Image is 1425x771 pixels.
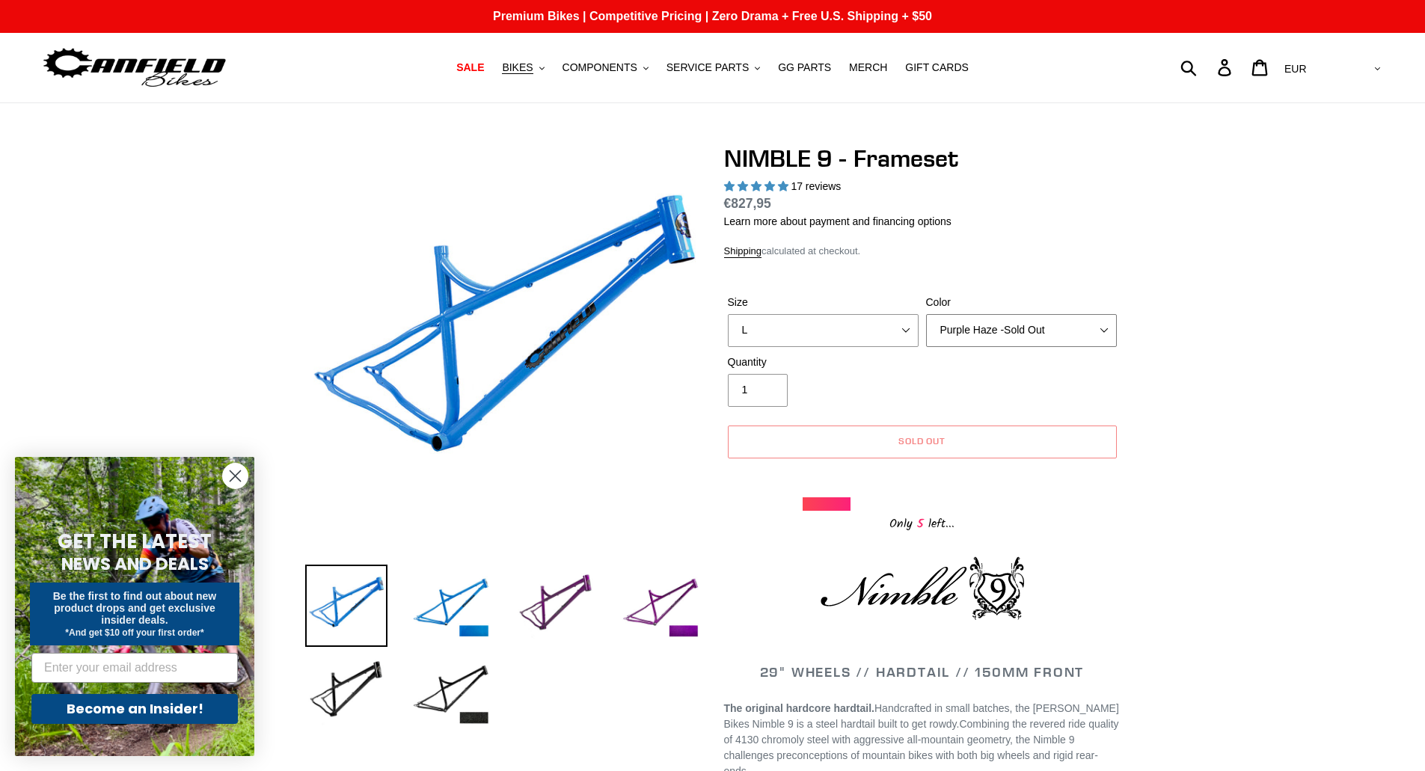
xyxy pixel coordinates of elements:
span: €827,95 [724,196,771,211]
img: Load image into Gallery viewer, NIMBLE 9 - Frameset [305,565,387,647]
a: MERCH [842,58,895,78]
span: SALE [456,61,484,74]
a: GIFT CARDS [898,58,976,78]
span: MERCH [849,61,887,74]
span: Be the first to find out about new product drops and get exclusive insider deals. [53,590,217,626]
span: Handcrafted in small batches, the [PERSON_NAME] Bikes Nimble 9 is a steel hardtail built to get r... [724,702,1119,730]
button: BIKES [494,58,551,78]
span: GG PARTS [778,61,831,74]
div: Only left... [803,511,1042,534]
strong: The original hardcore hardtail. [724,702,874,714]
span: 29" WHEELS // HARDTAIL // 150MM FRONT [760,663,1085,681]
span: GET THE LATEST [58,528,212,555]
span: GIFT CARDS [905,61,969,74]
span: SERVICE PARTS [666,61,749,74]
span: 17 reviews [791,180,841,192]
a: GG PARTS [770,58,839,78]
img: Load image into Gallery viewer, NIMBLE 9 - Frameset [619,565,702,647]
input: Enter your email address [31,653,238,683]
h1: NIMBLE 9 - Frameset [724,144,1121,173]
input: Search [1189,51,1227,84]
a: Learn more about payment and financing options [724,215,951,227]
span: *And get $10 off your first order* [65,627,203,638]
a: Shipping [724,245,762,258]
img: Load image into Gallery viewer, NIMBLE 9 - Frameset [305,651,387,734]
span: 5 [913,514,928,533]
img: Load image into Gallery viewer, NIMBLE 9 - Frameset [410,565,492,647]
label: Quantity [728,354,919,370]
label: Size [728,295,919,310]
span: NEWS AND DEALS [61,552,209,576]
button: COMPONENTS [555,58,656,78]
div: calculated at checkout. [724,244,1121,259]
span: BIKES [502,61,533,74]
button: SERVICE PARTS [659,58,767,78]
img: Canfield Bikes [41,44,228,91]
a: SALE [449,58,491,78]
label: Color [926,295,1117,310]
img: Load image into Gallery viewer, NIMBLE 9 - Frameset [515,565,597,647]
span: COMPONENTS [563,61,637,74]
span: 4.88 stars [724,180,791,192]
img: Load image into Gallery viewer, NIMBLE 9 - Frameset [410,651,492,734]
button: Close dialog [222,463,248,489]
span: Sold out [898,435,946,446]
button: Become an Insider! [31,694,238,724]
button: Sold out [728,426,1117,458]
